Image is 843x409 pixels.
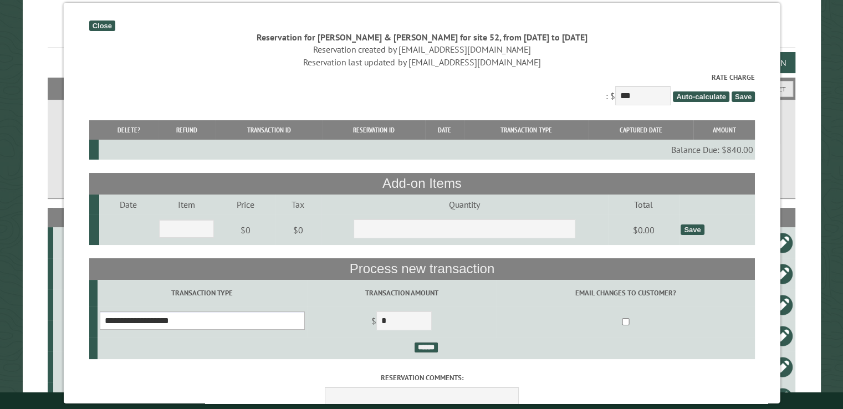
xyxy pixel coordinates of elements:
[89,72,755,108] div: : $
[308,288,494,298] label: Transaction Amount
[98,140,755,160] td: Balance Due: $840.00
[89,258,755,279] th: Process new transaction
[275,195,321,214] td: Tax
[215,214,275,246] td: $0
[608,214,679,246] td: $0.00
[672,91,729,102] span: Auto-calculate
[58,330,86,341] div: 52
[608,195,679,214] td: Total
[58,268,86,279] div: 30
[98,120,159,140] th: Delete?
[58,361,86,372] div: 20
[48,78,795,99] h2: Filters
[89,56,755,68] div: Reservation last updated by [EMAIL_ADDRESS][DOMAIN_NAME]
[58,299,86,310] div: 39
[306,306,496,338] td: $
[588,120,693,140] th: Captured Date
[157,195,215,214] td: Item
[48,17,795,48] h1: Reservations
[53,208,88,227] th: Site
[58,237,86,248] div: 61
[89,21,115,31] div: Close
[89,372,755,383] label: Reservation comments:
[320,195,607,214] td: Quantity
[89,43,755,55] div: Reservation created by [EMAIL_ADDRESS][DOMAIN_NAME]
[322,120,425,140] th: Reservation ID
[731,91,754,102] span: Save
[99,288,305,298] label: Transaction Type
[275,214,321,246] td: $0
[498,288,753,298] label: Email changes to customer?
[463,120,588,140] th: Transaction Type
[89,31,755,43] div: Reservation for [PERSON_NAME] & [PERSON_NAME] for site 52, from [DATE] to [DATE]
[680,224,703,235] div: Save
[425,120,464,140] th: Date
[359,397,484,404] small: © Campground Commander LLC. All rights reserved.
[214,120,322,140] th: Transaction ID
[215,195,275,214] td: Price
[89,72,755,83] label: Rate Charge
[158,120,214,140] th: Refund
[693,120,754,140] th: Amount
[99,195,157,214] td: Date
[89,173,755,194] th: Add-on Items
